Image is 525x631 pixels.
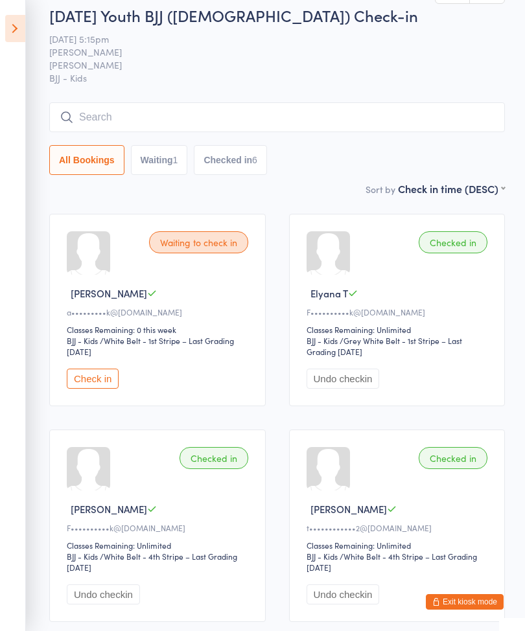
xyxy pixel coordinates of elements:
button: Waiting1 [131,145,188,175]
div: Classes Remaining: Unlimited [307,324,492,335]
span: [PERSON_NAME] [49,58,485,71]
div: Classes Remaining: Unlimited [67,540,252,551]
div: BJJ - Kids [67,335,98,346]
h2: [DATE] Youth BJJ ([DEMOGRAPHIC_DATA]) Check-in [49,5,505,26]
div: BJJ - Kids [67,551,98,562]
button: Undo checkin [67,584,140,604]
button: Check in [67,369,119,389]
button: Exit kiosk mode [426,594,504,610]
div: Classes Remaining: 0 this week [67,324,252,335]
div: F••••••••••k@[DOMAIN_NAME] [307,306,492,317]
div: Checked in [180,447,248,469]
div: a•••••••••k@[DOMAIN_NAME] [67,306,252,317]
div: Check in time (DESC) [398,181,505,196]
span: [PERSON_NAME] [71,502,147,516]
div: Waiting to check in [149,231,248,253]
button: Undo checkin [307,369,380,389]
div: F••••••••••k@[DOMAIN_NAME] [67,522,252,533]
div: Classes Remaining: Unlimited [307,540,492,551]
span: [PERSON_NAME] [49,45,485,58]
div: t••••••••••••2@[DOMAIN_NAME] [307,522,492,533]
span: Elyana T [310,286,348,300]
label: Sort by [366,183,395,196]
div: Checked in [419,447,487,469]
div: 6 [252,155,257,165]
span: / White Belt - 4th Stripe – Last Grading [DATE] [67,551,237,573]
span: [PERSON_NAME] [310,502,387,516]
button: All Bookings [49,145,124,175]
span: [PERSON_NAME] [71,286,147,300]
button: Checked in6 [194,145,267,175]
div: 1 [173,155,178,165]
div: BJJ - Kids [307,551,338,562]
span: / Grey White Belt - 1st Stripe – Last Grading [DATE] [307,335,462,357]
div: Checked in [419,231,487,253]
button: Undo checkin [307,584,380,604]
span: / White Belt - 1st Stripe – Last Grading [DATE] [67,335,234,357]
span: BJJ - Kids [49,71,505,84]
span: / White Belt - 4th Stripe – Last Grading [DATE] [307,551,477,573]
div: BJJ - Kids [307,335,338,346]
span: [DATE] 5:15pm [49,32,485,45]
input: Search [49,102,505,132]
